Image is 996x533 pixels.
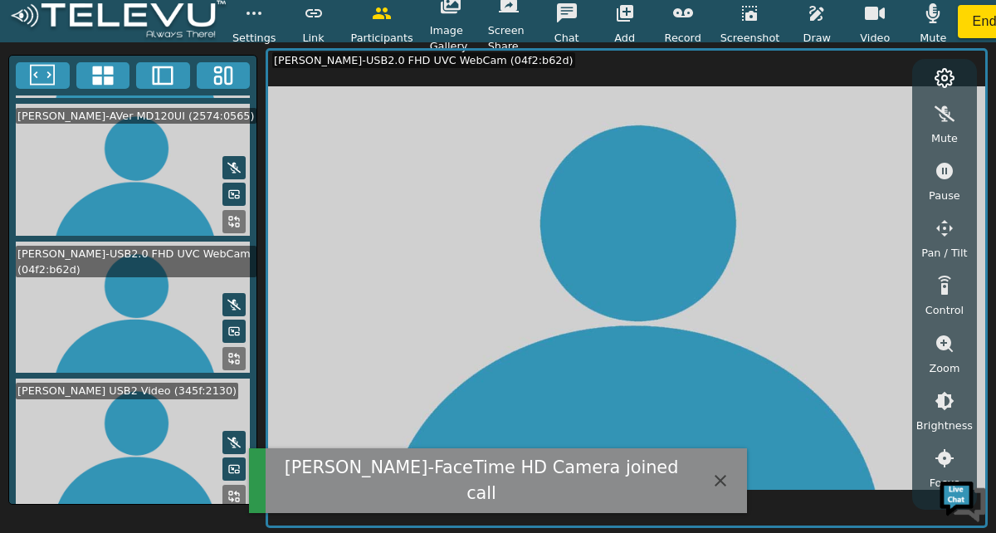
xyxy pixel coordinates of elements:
[276,455,687,506] div: [PERSON_NAME]-FaceTime HD Camera joined call
[136,62,190,89] button: Two Window Medium
[614,30,635,46] span: Add
[929,188,960,203] span: Pause
[929,360,959,376] span: Zoom
[351,30,413,46] span: Participants
[86,87,279,109] div: Chat with us now
[938,475,988,525] img: Chat Widget
[272,8,312,48] div: Minimize live chat window
[222,431,246,454] button: Mute
[16,108,256,124] div: [PERSON_NAME]-AVer MD120UI (2574:0565)
[197,62,251,89] button: Three Window Medium
[554,30,579,46] span: Chat
[96,160,229,328] span: We're online!
[302,30,324,46] span: Link
[222,347,246,370] button: Replace Feed
[16,62,70,89] button: Fullscreen
[665,30,701,46] span: Record
[488,22,530,54] span: Screen Share
[222,293,246,316] button: Mute
[16,383,238,399] div: [PERSON_NAME] USB2 Video (345f:2130)
[222,485,246,508] button: Replace Feed
[272,52,575,68] div: [PERSON_NAME]-USB2.0 FHD UVC WebCam (04f2:b62d)
[931,130,958,146] span: Mute
[222,183,246,206] button: Picture in Picture
[930,475,960,491] span: Focus
[222,457,246,481] button: Picture in Picture
[920,30,946,46] span: Mute
[16,246,256,277] div: [PERSON_NAME]-USB2.0 FHD UVC WebCam (04f2:b62d)
[803,30,831,46] span: Draw
[916,418,973,433] span: Brightness
[720,30,780,46] span: Screenshot
[8,356,316,414] textarea: Type your message and hit 'Enter'
[76,62,130,89] button: 4x4
[222,156,246,179] button: Mute
[222,320,246,343] button: Picture in Picture
[925,302,964,318] span: Control
[232,30,276,46] span: Settings
[430,22,471,54] span: Image Gallery
[921,245,967,261] span: Pan / Tilt
[860,30,890,46] span: Video
[222,210,246,233] button: Replace Feed
[28,77,70,119] img: d_736959983_company_1615157101543_736959983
